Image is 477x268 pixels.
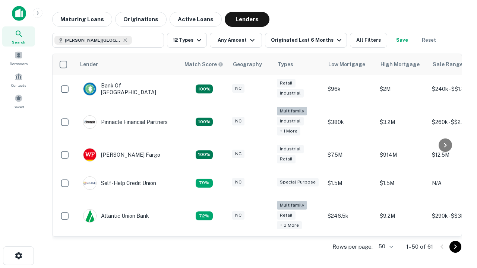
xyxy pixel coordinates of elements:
div: Geography [233,60,262,69]
div: Originated Last 6 Months [271,36,344,45]
div: NC [232,211,244,220]
td: $3.2M [376,103,428,141]
div: 50 [376,241,394,252]
div: Multifamily [277,201,307,210]
div: Multifamily [277,107,307,115]
div: Sale Range [433,60,463,69]
div: High Mortgage [380,60,420,69]
th: Lender [76,54,180,75]
button: Originated Last 6 Months [265,33,347,48]
div: Types [278,60,293,69]
div: Industrial [277,89,304,98]
div: Matching Properties: 14, hasApolloMatch: undefined [196,84,213,93]
div: [PERSON_NAME] Fargo [83,148,160,162]
div: + 1 more [277,127,300,135]
th: Geography [228,54,273,75]
div: NC [232,178,244,186]
td: $1.5M [324,169,376,197]
h6: Match Score [184,60,222,68]
td: $246.5k [324,197,376,235]
div: Industrial [277,145,304,153]
span: Borrowers [10,61,28,67]
div: Matching Properties: 11, hasApolloMatch: undefined [196,179,213,188]
div: Low Mortgage [328,60,365,69]
span: [PERSON_NAME][GEOGRAPHIC_DATA], [GEOGRAPHIC_DATA] [65,37,121,44]
td: $914M [376,141,428,169]
a: Contacts [2,70,35,90]
div: Industrial [277,117,304,125]
button: Originations [115,12,167,27]
div: Atlantic Union Bank [83,209,149,223]
td: $200k [324,234,376,263]
td: $7.5M [324,141,376,169]
div: NC [232,84,244,93]
th: Capitalize uses an advanced AI algorithm to match your search with the best lender. The match sco... [180,54,228,75]
span: Contacts [11,82,26,88]
div: Special Purpose [277,178,319,186]
div: Capitalize uses an advanced AI algorithm to match your search with the best lender. The match sco... [184,60,223,68]
div: Retail [277,211,296,220]
span: Search [12,39,25,45]
img: picture [83,116,96,128]
div: Bank Of [GEOGRAPHIC_DATA] [83,82,173,96]
td: $380k [324,103,376,141]
button: Reset [417,33,441,48]
div: Retail [277,155,296,163]
button: Save your search to get updates of matches that match your search criteria. [390,33,414,48]
th: Types [273,54,324,75]
button: 12 Types [167,33,207,48]
button: Any Amount [210,33,262,48]
img: picture [83,210,96,222]
img: picture [83,83,96,95]
img: capitalize-icon.png [12,6,26,21]
div: + 3 more [277,221,302,230]
iframe: Chat Widget [440,208,477,244]
div: Pinnacle Financial Partners [83,115,168,129]
a: Borrowers [2,48,35,68]
button: All Filters [350,33,387,48]
p: 1–50 of 61 [406,242,433,251]
td: $9.2M [376,197,428,235]
div: Retail [277,79,296,87]
a: Search [2,26,35,47]
span: Saved [13,104,24,110]
td: $2M [376,75,428,103]
button: Maturing Loans [52,12,112,27]
div: Self-help Credit Union [83,176,156,190]
button: Active Loans [170,12,222,27]
td: $1.5M [376,169,428,197]
div: NC [232,117,244,125]
a: Saved [2,91,35,111]
div: Matching Properties: 10, hasApolloMatch: undefined [196,211,213,220]
div: Matching Properties: 25, hasApolloMatch: undefined [196,118,213,127]
th: High Mortgage [376,54,428,75]
img: picture [83,149,96,161]
td: $3.3M [376,234,428,263]
td: $96k [324,75,376,103]
img: picture [83,177,96,189]
div: Matching Properties: 15, hasApolloMatch: undefined [196,150,213,159]
p: Rows per page: [332,242,373,251]
th: Low Mortgage [324,54,376,75]
div: Lender [80,60,98,69]
button: Go to next page [449,241,461,253]
button: Lenders [225,12,269,27]
div: NC [232,150,244,158]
